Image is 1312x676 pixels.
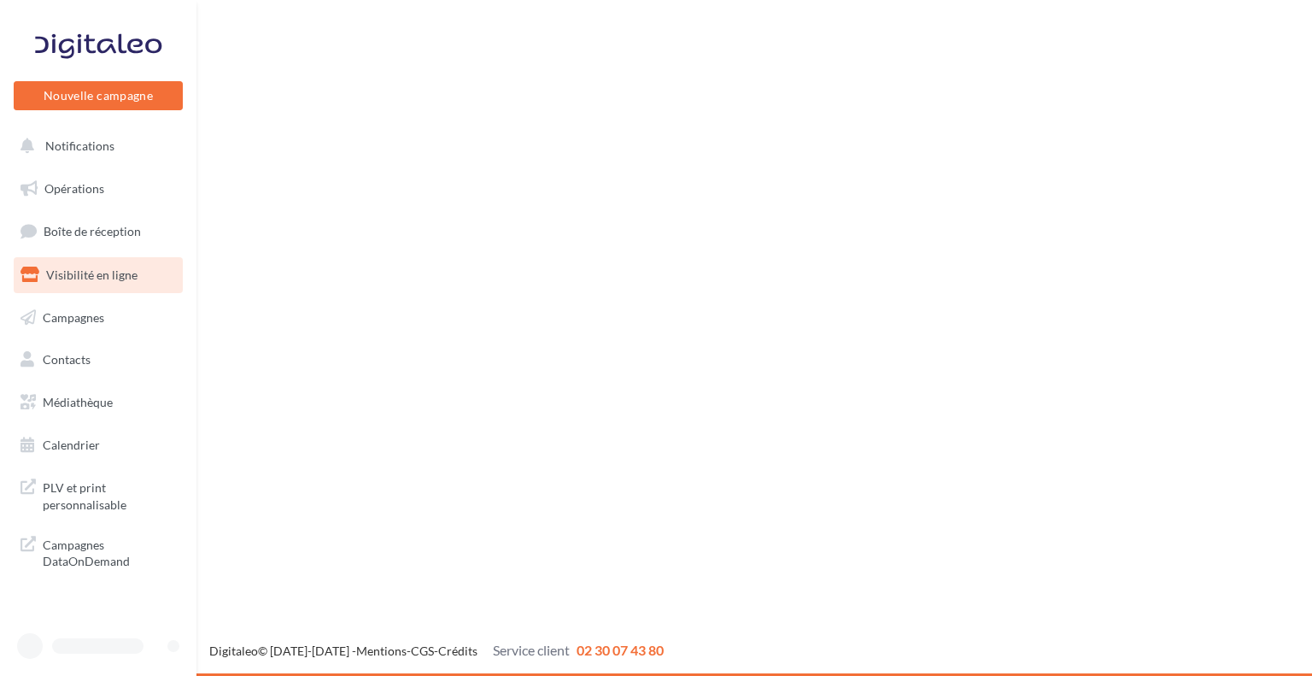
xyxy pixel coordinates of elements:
a: PLV et print personnalisable [10,469,186,520]
a: Contacts [10,342,186,378]
a: Crédits [438,644,477,658]
a: Campagnes [10,300,186,336]
a: Digitaleo [209,644,258,658]
a: Campagnes DataOnDemand [10,526,186,577]
span: 02 30 07 43 80 [577,642,664,658]
span: Campagnes DataOnDemand [43,533,176,570]
span: Notifications [45,138,114,153]
span: Campagnes [43,309,104,324]
span: PLV et print personnalisable [43,476,176,513]
span: Boîte de réception [44,224,141,238]
a: Visibilité en ligne [10,257,186,293]
span: Médiathèque [43,395,113,409]
a: Mentions [356,644,407,658]
span: Calendrier [43,438,100,452]
span: Visibilité en ligne [46,267,138,282]
a: Médiathèque [10,385,186,420]
a: Boîte de réception [10,213,186,250]
a: Opérations [10,171,186,207]
span: Service client [493,642,570,658]
button: Notifications [10,128,179,164]
button: Nouvelle campagne [14,81,183,110]
a: Calendrier [10,427,186,463]
span: Opérations [44,181,104,196]
a: CGS [411,644,434,658]
span: Contacts [43,352,91,367]
span: © [DATE]-[DATE] - - - [209,644,664,658]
